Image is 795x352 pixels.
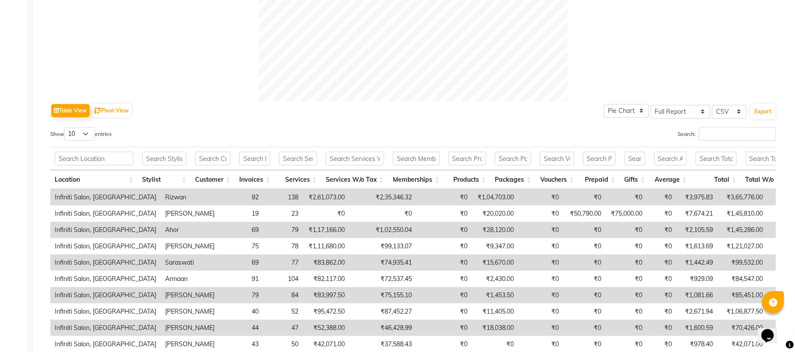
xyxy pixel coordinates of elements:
td: ₹99,532.00 [717,255,767,271]
td: ₹0 [416,303,472,320]
td: ₹2,105.59 [676,222,717,238]
td: Infiniti Salon, [GEOGRAPHIC_DATA] [50,320,161,336]
td: ₹0 [563,222,606,238]
td: ₹52,388.00 [303,320,349,336]
input: Search: [699,127,776,141]
input: Search Invoices [239,152,270,165]
input: Search Services [279,152,317,165]
td: 79 [263,222,303,238]
input: Search Memberships [393,152,440,165]
input: Search Average [654,152,687,165]
td: ₹0 [416,255,472,271]
td: ₹0 [518,320,563,336]
td: 40 [219,303,263,320]
button: Pivot View [92,104,131,117]
td: 47 [263,320,303,336]
td: ₹0 [416,189,472,206]
td: 138 [263,189,303,206]
td: ₹2,61,073.00 [303,189,349,206]
td: ₹0 [606,222,647,238]
td: 69 [219,222,263,238]
td: ₹18,038.00 [472,320,518,336]
iframe: chat widget [758,317,786,343]
td: ₹0 [563,238,606,255]
td: ₹0 [518,222,563,238]
input: Search Packages [495,152,531,165]
td: 44 [219,320,263,336]
td: [PERSON_NAME] [161,287,219,303]
td: ₹72,537.45 [349,271,416,287]
td: ₹15,670.00 [472,255,518,271]
td: ₹95,472.50 [303,303,349,320]
td: 75 [219,238,263,255]
td: Armaan [161,271,219,287]
td: ₹0 [303,206,349,222]
td: ₹2,35,346.32 [349,189,416,206]
td: ₹0 [416,222,472,238]
input: Search Vouchers [540,152,574,165]
td: ₹1,45,810.00 [717,206,767,222]
td: ₹1,17,166.00 [303,222,349,238]
button: Table View [51,104,90,117]
th: Products: activate to sort column ascending [444,170,491,189]
td: ₹0 [606,320,647,336]
th: Customer: activate to sort column ascending [191,170,235,189]
td: ₹0 [416,287,472,303]
td: Infiniti Salon, [GEOGRAPHIC_DATA] [50,255,161,271]
input: Search Services W/o Tax [326,152,384,165]
td: ₹0 [518,206,563,222]
td: ₹1,04,703.00 [472,189,518,206]
td: 52 [263,303,303,320]
td: 84 [263,287,303,303]
td: 78 [263,238,303,255]
td: ₹0 [518,287,563,303]
td: ₹0 [606,303,647,320]
th: Prepaid: activate to sort column ascending [579,170,620,189]
td: 19 [219,206,263,222]
td: Infiniti Salon, [GEOGRAPHIC_DATA] [50,206,161,222]
td: ₹929.09 [676,271,717,287]
td: ₹46,428.99 [349,320,416,336]
td: Infiniti Salon, [GEOGRAPHIC_DATA] [50,303,161,320]
td: ₹0 [606,271,647,287]
td: ₹75,155.10 [349,287,416,303]
td: ₹0 [416,320,472,336]
td: ₹3,975.83 [676,189,717,206]
th: Invoices: activate to sort column ascending [235,170,275,189]
td: 104 [263,271,303,287]
th: Memberships: activate to sort column ascending [388,170,444,189]
td: ₹0 [647,206,676,222]
td: ₹0 [416,206,472,222]
td: ₹82,117.00 [303,271,349,287]
td: ₹83,997.50 [303,287,349,303]
th: Location: activate to sort column ascending [50,170,138,189]
td: ₹0 [647,271,676,287]
td: ₹1,442.49 [676,255,717,271]
td: ₹7,674.21 [676,206,717,222]
th: Stylist: activate to sort column ascending [138,170,191,189]
td: ₹87,452.27 [349,303,416,320]
td: ₹85,451.00 [717,287,767,303]
td: ₹2,671.94 [676,303,717,320]
td: ₹1,21,027.00 [717,238,767,255]
td: Saraswati [161,255,219,271]
td: 79 [219,287,263,303]
td: [PERSON_NAME] [161,303,219,320]
td: Infiniti Salon, [GEOGRAPHIC_DATA] [50,287,161,303]
th: Packages: activate to sort column ascending [490,170,535,189]
td: ₹83,862.00 [303,255,349,271]
td: ₹1,11,680.00 [303,238,349,255]
td: Infiniti Salon, [GEOGRAPHIC_DATA] [50,271,161,287]
td: ₹0 [606,238,647,255]
td: ₹11,405.00 [472,303,518,320]
td: ₹0 [647,238,676,255]
td: 92 [219,189,263,206]
td: [PERSON_NAME] [161,320,219,336]
td: ₹0 [349,206,416,222]
input: Search Products [448,152,486,165]
td: ₹70,426.00 [717,320,767,336]
td: 23 [263,206,303,222]
input: Search Customer [195,152,230,165]
td: ₹0 [518,303,563,320]
th: Total: activate to sort column ascending [691,170,741,189]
